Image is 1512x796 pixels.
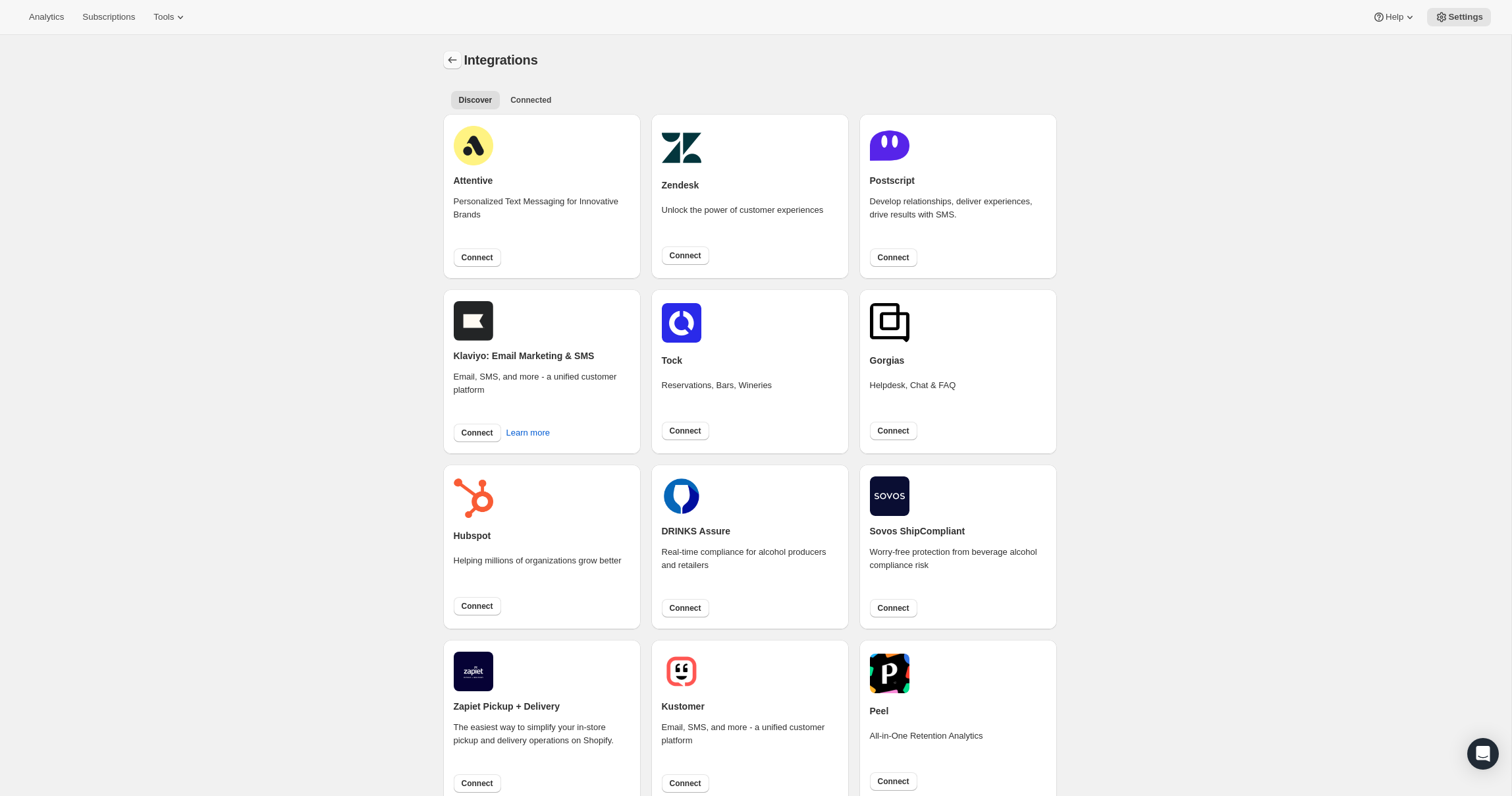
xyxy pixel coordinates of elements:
button: Connect [454,248,501,267]
div: Unlock the power of customer experiences [662,204,824,235]
button: Analytics [21,8,72,26]
button: Tools [146,8,195,26]
span: Help [1386,12,1403,22]
button: Connect [662,246,709,265]
div: Develop relationships, deliver experiences, drive results with SMS. [870,195,1046,240]
img: peel.png [870,654,909,693]
button: Connect [454,597,501,615]
button: Settings [443,51,462,69]
span: Connect [462,601,493,611]
span: Connect [878,252,909,263]
div: Real-time compliance for alcohol producers and retailers [662,546,838,590]
button: Connect [870,422,917,440]
button: Connect [454,774,501,793]
div: Worry-free protection from beverage alcohol compliance risk [870,546,1046,590]
h2: Kustomer [662,700,705,713]
h2: Postscript [870,174,915,187]
button: Help [1364,8,1424,26]
div: All-in-One Retention Analytics [870,729,983,761]
span: Connect [670,250,701,261]
span: Tools [153,12,174,22]
span: Settings [1448,12,1483,22]
button: Connect [870,599,917,617]
span: Connect [670,426,701,436]
span: Connect [462,778,493,789]
span: Connected [510,95,551,105]
h2: Hubspot [454,529,491,542]
span: Connect [878,603,909,613]
h2: Gorgias [870,354,905,367]
img: drinks.png [662,476,701,516]
span: Connect [878,426,909,436]
button: Learn more [499,422,558,443]
img: zendesk.png [662,128,701,167]
img: postscript.png [870,126,909,165]
h2: Klaviyo: Email Marketing & SMS [454,349,595,362]
div: Reservations, Bars, Wineries [662,379,772,411]
h2: DRINKS Assure [662,525,731,538]
div: Open Intercom Messenger [1467,738,1499,770]
span: Analytics [29,12,64,22]
span: Learn more [506,426,550,440]
span: Integrations [464,53,538,67]
button: Connect [870,772,917,791]
span: Connect [878,776,909,787]
button: Connect [870,248,917,267]
div: The easiest way to simplify your in-store pickup and delivery operations on Shopify. [454,721,630,766]
button: Settings [1427,8,1491,26]
img: shipcompliant.png [870,476,909,516]
img: gorgias.png [870,303,909,343]
span: Subscriptions [82,12,135,22]
img: attentive.png [454,126,493,165]
img: zapiet.jpg [454,652,493,691]
div: Email, SMS, and more - a unified customer platform [662,721,838,766]
h2: Zapiet Pickup + Delivery [454,700,560,713]
h2: Tock [662,354,683,367]
h2: Zendesk [662,179,699,192]
img: hubspot.png [454,478,493,518]
h2: Sovos ShipCompliant [870,525,965,538]
button: All customers [451,91,500,109]
span: Connect [462,252,493,263]
span: Discover [459,95,493,105]
div: Email, SMS, and more - a unified customer platform [454,370,630,415]
span: Connect [670,778,701,789]
button: Connect [662,599,709,617]
span: Connect [670,603,701,613]
h2: Peel [870,704,889,718]
span: Connect [462,428,493,438]
div: Personalized Text Messaging for Innovative Brands [454,195,630,240]
h2: Attentive [454,174,493,187]
button: Subscriptions [74,8,143,26]
div: Helping millions of organizations grow better [454,554,622,586]
button: Connect [662,774,709,793]
button: Connect [662,422,709,440]
div: Helpdesk, Chat & FAQ [870,379,956,411]
img: tockicon.png [662,303,701,343]
button: Connect [454,424,501,442]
